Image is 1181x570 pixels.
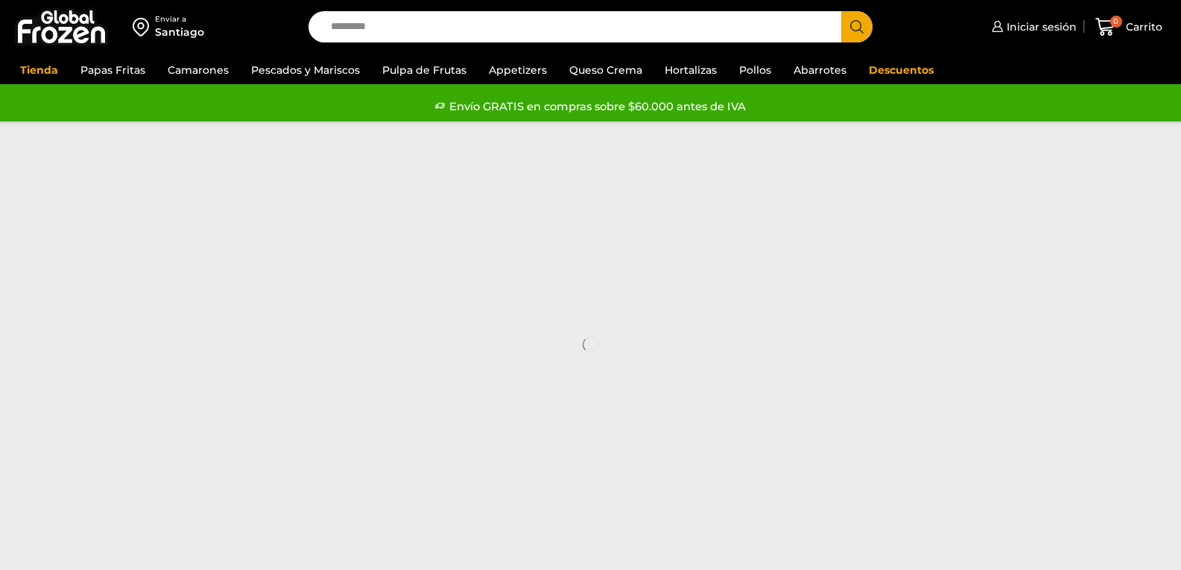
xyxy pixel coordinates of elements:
[657,56,724,84] a: Hortalizas
[861,56,941,84] a: Descuentos
[73,56,153,84] a: Papas Fritas
[1110,16,1122,28] span: 0
[481,56,554,84] a: Appetizers
[1122,19,1162,34] span: Carrito
[244,56,367,84] a: Pescados y Mariscos
[562,56,650,84] a: Queso Crema
[1003,19,1077,34] span: Iniciar sesión
[155,14,204,25] div: Enviar a
[133,14,155,39] img: address-field-icon.svg
[732,56,779,84] a: Pollos
[155,25,204,39] div: Santiago
[786,56,854,84] a: Abarrotes
[841,11,873,42] button: Search button
[13,56,66,84] a: Tienda
[1092,10,1166,45] a: 0 Carrito
[988,12,1077,42] a: Iniciar sesión
[160,56,236,84] a: Camarones
[375,56,474,84] a: Pulpa de Frutas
